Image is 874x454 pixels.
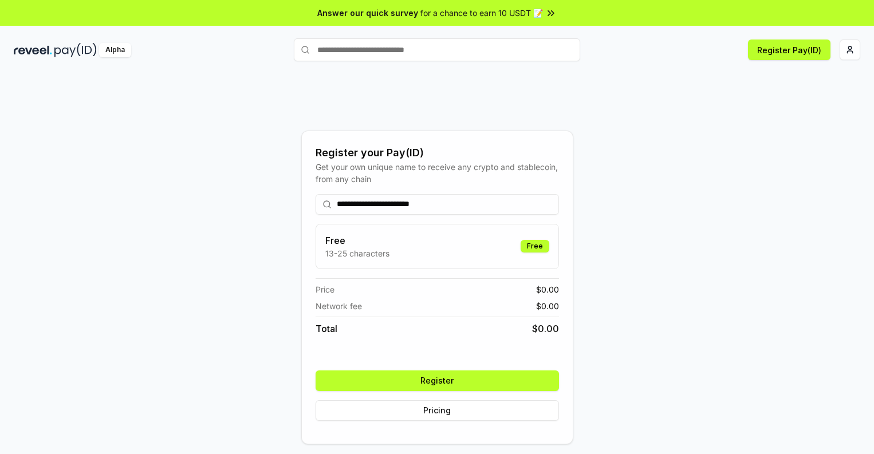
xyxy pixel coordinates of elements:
[54,43,97,57] img: pay_id
[316,322,337,335] span: Total
[536,300,559,312] span: $ 0.00
[325,234,389,247] h3: Free
[317,7,418,19] span: Answer our quick survey
[536,283,559,295] span: $ 0.00
[316,283,334,295] span: Price
[532,322,559,335] span: $ 0.00
[316,161,559,185] div: Get your own unique name to receive any crypto and stablecoin, from any chain
[14,43,52,57] img: reveel_dark
[521,240,549,252] div: Free
[420,7,543,19] span: for a chance to earn 10 USDT 📝
[325,247,389,259] p: 13-25 characters
[316,300,362,312] span: Network fee
[316,370,559,391] button: Register
[316,145,559,161] div: Register your Pay(ID)
[316,400,559,421] button: Pricing
[99,43,131,57] div: Alpha
[748,40,830,60] button: Register Pay(ID)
